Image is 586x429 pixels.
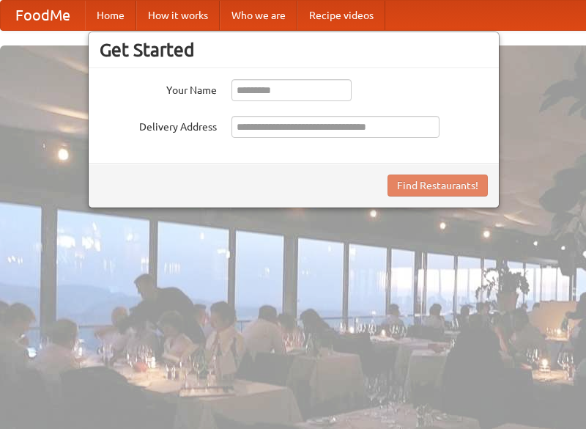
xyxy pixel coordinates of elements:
a: FoodMe [1,1,85,30]
label: Your Name [100,79,217,98]
a: Recipe videos [297,1,385,30]
label: Delivery Address [100,116,217,134]
button: Find Restaurants! [387,175,488,197]
h3: Get Started [100,39,488,61]
a: Home [85,1,136,30]
a: Who we are [220,1,297,30]
a: How it works [136,1,220,30]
